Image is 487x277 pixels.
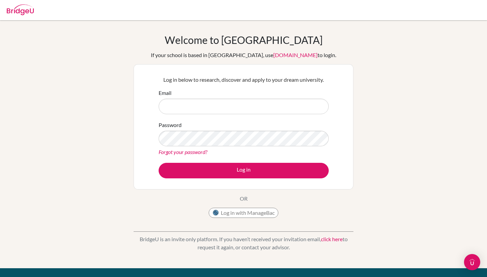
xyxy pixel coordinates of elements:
[159,76,329,84] p: Log in below to research, discover and apply to your dream university.
[159,121,182,129] label: Password
[464,254,480,270] div: Open Intercom Messenger
[159,163,329,178] button: Log in
[159,89,171,97] label: Email
[273,52,318,58] a: [DOMAIN_NAME]
[240,195,248,203] p: OR
[151,51,336,59] div: If your school is based in [GEOGRAPHIC_DATA], use to login.
[209,208,278,218] button: Log in with ManageBac
[159,149,207,155] a: Forgot your password?
[7,4,34,15] img: Bridge-U
[165,34,323,46] h1: Welcome to [GEOGRAPHIC_DATA]
[321,236,343,242] a: click here
[134,235,353,251] p: BridgeU is an invite only platform. If you haven’t received your invitation email, to request it ...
